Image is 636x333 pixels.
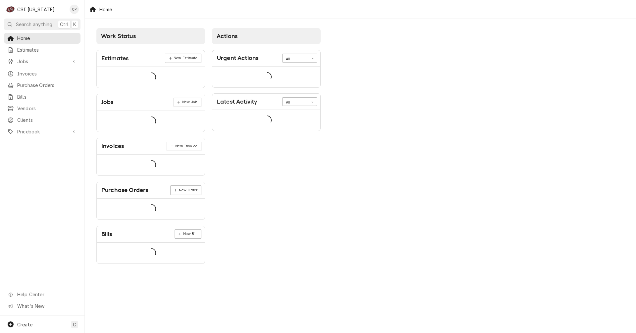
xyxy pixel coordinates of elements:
div: Card Title [101,230,112,239]
div: Card Header [97,138,205,155]
a: Go to What's New [4,301,80,311]
div: Card Link Button [170,185,201,195]
span: Pricebook [17,128,67,135]
div: Card Data Filter Control [282,97,317,106]
a: Go to Help Center [4,289,80,300]
a: Clients [4,115,80,125]
a: Vendors [4,103,80,114]
span: What's New [17,303,77,309]
div: Card Link Button [174,98,201,107]
div: Card Header [212,50,320,67]
div: Card Link Button [167,142,201,151]
span: Loading... [262,70,272,84]
div: Card: Invoices [96,138,205,176]
div: Card Header [212,94,320,110]
span: Actions [217,33,238,39]
div: C [6,5,15,14]
span: K [73,21,76,28]
div: Card Column Header [96,28,205,44]
div: Card Column Header [212,28,321,44]
div: Card Link Button [175,229,201,239]
div: Card Data [97,243,205,263]
span: Work Status [101,33,136,39]
div: Card Title [101,186,148,195]
div: CP [70,5,79,14]
a: Purchase Orders [4,80,80,91]
a: Go to Pricebook [4,126,80,137]
div: Card Title [217,97,257,106]
div: Card Header [97,182,205,199]
span: Loading... [262,114,272,127]
span: Purchase Orders [17,82,77,89]
a: Home [4,33,80,44]
div: Card Title [101,98,114,107]
div: Card Header [97,50,205,67]
div: Card Data Filter Control [282,54,317,62]
span: Loading... [147,202,156,216]
a: Invoices [4,68,80,79]
span: Loading... [147,114,156,128]
a: New Invoice [167,142,201,151]
div: Craig Pierce's Avatar [70,5,79,14]
span: Loading... [147,158,156,172]
div: Card Header [97,226,205,243]
div: Card: Latest Activity [212,93,321,131]
span: Vendors [17,105,77,112]
span: Invoices [17,70,77,77]
a: Go to Jobs [4,56,80,67]
div: Card Header [97,94,205,111]
div: Card Data [97,67,205,88]
div: Card Data [97,199,205,219]
div: Card Column Content [212,44,321,131]
div: Card Data [212,110,320,131]
a: Estimates [4,44,80,55]
a: New Estimate [165,54,201,63]
span: Ctrl [60,21,69,28]
div: Card Column: Actions [209,25,324,267]
span: Clients [17,117,77,123]
div: CSI Kentucky's Avatar [6,5,15,14]
span: Estimates [17,46,77,53]
div: Dashboard [85,19,636,275]
span: Loading... [147,70,156,84]
div: Card: Bills [96,226,205,264]
div: Card Title [217,54,258,63]
span: Create [17,322,32,327]
div: Card Column: Work Status [93,25,209,267]
div: All [286,57,305,62]
div: All [286,100,305,105]
button: Search anythingCtrlK [4,19,80,30]
span: Help Center [17,291,77,298]
div: Card Column Content [96,44,205,264]
div: Card Title [101,142,124,151]
div: Card: Jobs [96,94,205,132]
a: New Job [174,98,201,107]
div: Card Data [97,111,205,132]
div: Card: Purchase Orders [96,182,205,220]
div: CSI [US_STATE] [17,6,55,13]
a: New Order [170,185,201,195]
div: Card Data [97,155,205,175]
div: Card: Estimates [96,50,205,88]
span: Bills [17,93,77,100]
div: Card Link Button [165,54,201,63]
div: Card: Urgent Actions [212,50,321,88]
span: C [73,321,76,328]
span: Loading... [147,246,156,260]
a: Bills [4,91,80,102]
div: Card Data [212,67,320,87]
a: New Bill [175,229,201,239]
span: Jobs [17,58,67,65]
span: Search anything [16,21,52,28]
span: Home [17,35,77,42]
div: Card Title [101,54,129,63]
